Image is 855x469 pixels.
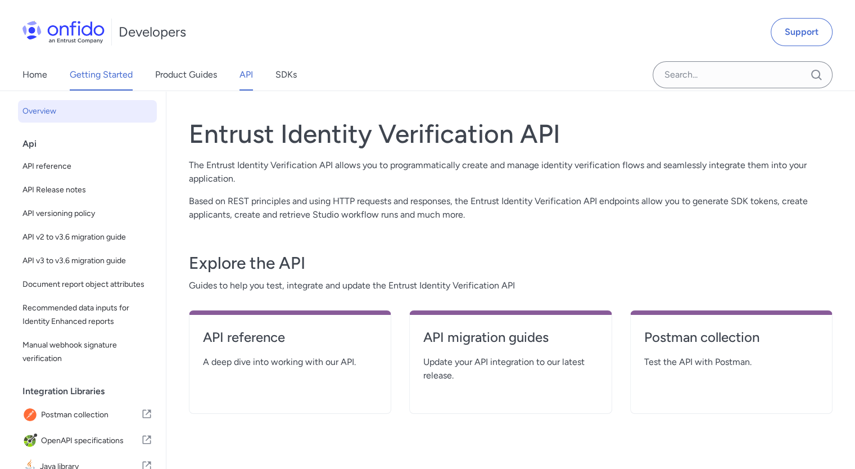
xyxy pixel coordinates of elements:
span: Overview [22,105,152,118]
h3: Explore the API [189,252,833,274]
h1: Developers [119,23,186,41]
a: Support [771,18,833,46]
p: Based on REST principles and using HTTP requests and responses, the Entrust Identity Verification... [189,195,833,222]
a: Manual webhook signature verification [18,334,157,370]
a: Postman collection [644,328,818,355]
a: IconOpenAPI specificationsOpenAPI specifications [18,429,157,453]
p: The Entrust Identity Verification API allows you to programmatically create and manage identity v... [189,159,833,186]
span: Guides to help you test, integrate and update the Entrust Identity Verification API [189,279,833,292]
a: IconPostman collectionPostman collection [18,403,157,427]
div: Api [22,133,161,155]
span: API Release notes [22,183,152,197]
a: API migration guides [423,328,598,355]
a: API v3 to v3.6 migration guide [18,250,157,272]
div: Integration Libraries [22,380,161,403]
span: API versioning policy [22,207,152,220]
span: Postman collection [41,407,141,423]
span: API reference [22,160,152,173]
a: API [239,59,253,91]
span: Recommended data inputs for Identity Enhanced reports [22,301,152,328]
span: OpenAPI specifications [41,433,141,449]
a: SDKs [275,59,297,91]
a: API reference [203,328,377,355]
span: Test the API with Postman. [644,355,818,369]
a: Home [22,59,47,91]
a: API reference [18,155,157,178]
img: IconPostman collection [22,407,41,423]
span: API v3 to v3.6 migration guide [22,254,152,268]
a: Getting Started [70,59,133,91]
a: Document report object attributes [18,273,157,296]
span: Document report object attributes [22,278,152,291]
h4: API migration guides [423,328,598,346]
a: API v2 to v3.6 migration guide [18,226,157,249]
span: Update your API integration to our latest release. [423,355,598,382]
a: Recommended data inputs for Identity Enhanced reports [18,297,157,333]
a: API Release notes [18,179,157,201]
img: Onfido Logo [22,21,105,43]
img: IconOpenAPI specifications [22,433,41,449]
span: API v2 to v3.6 migration guide [22,231,152,244]
h4: API reference [203,328,377,346]
h1: Entrust Identity Verification API [189,118,833,150]
a: Product Guides [155,59,217,91]
h4: Postman collection [644,328,818,346]
span: A deep dive into working with our API. [203,355,377,369]
span: Manual webhook signature verification [22,339,152,366]
input: Onfido search input field [653,61,833,88]
a: API versioning policy [18,202,157,225]
a: Overview [18,100,157,123]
